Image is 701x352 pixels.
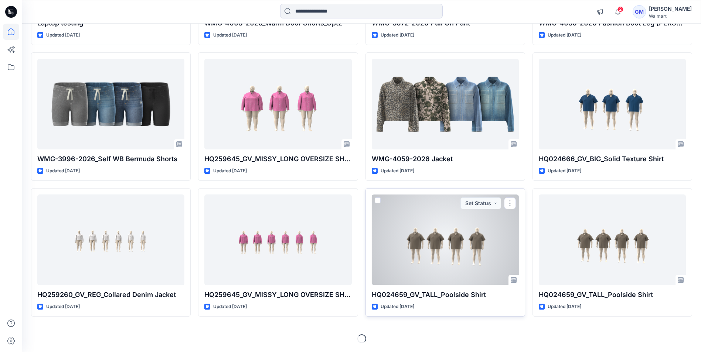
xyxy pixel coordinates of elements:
a: WMG-3996-2026_Self WB Bermuda Shorts [37,59,184,149]
p: HQ024659_GV_TALL_Poolside Shirt [539,290,686,300]
div: [PERSON_NAME] [649,4,692,13]
p: Updated [DATE] [213,167,247,175]
p: HQ259645_GV_MISSY_LONG OVERSIZE SHACKET [204,154,351,164]
p: WMG-3996-2026_Self WB Bermuda Shorts [37,154,184,164]
p: HQ024659_GV_TALL_Poolside Shirt [372,290,519,300]
p: Updated [DATE] [381,31,414,39]
p: Updated [DATE] [213,303,247,311]
p: Updated [DATE] [46,167,80,175]
p: HQ259260_GV_REG_Collared Denim Jacket [37,290,184,300]
a: HQ024666_GV_BIG_Solid Texture Shirt [539,59,686,149]
p: Updated [DATE] [381,303,414,311]
a: HQ259260_GV_REG_Collared Denim Jacket [37,194,184,285]
a: HQ024659_GV_TALL_Poolside Shirt [539,194,686,285]
div: GM [633,5,646,18]
p: Updated [DATE] [548,167,581,175]
p: Updated [DATE] [548,31,581,39]
p: WMG-4059-2026 Jacket [372,154,519,164]
a: HQ259645_GV_MISSY_LONG OVERSIZE SHACKET [204,59,351,149]
p: Updated [DATE] [548,303,581,311]
div: Walmart [649,13,692,19]
p: Updated [DATE] [381,167,414,175]
span: 2 [617,6,623,12]
a: HQ259645_GV_MISSY_LONG OVERSIZE SHACKET [204,194,351,285]
p: Updated [DATE] [46,31,80,39]
p: Updated [DATE] [213,31,247,39]
a: HQ024659_GV_TALL_Poolside Shirt [372,194,519,285]
p: HQ259645_GV_MISSY_LONG OVERSIZE SHACKET [204,290,351,300]
p: HQ024666_GV_BIG_Solid Texture Shirt [539,154,686,164]
p: Updated [DATE] [46,303,80,311]
a: WMG-4059-2026 Jacket [372,59,519,149]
